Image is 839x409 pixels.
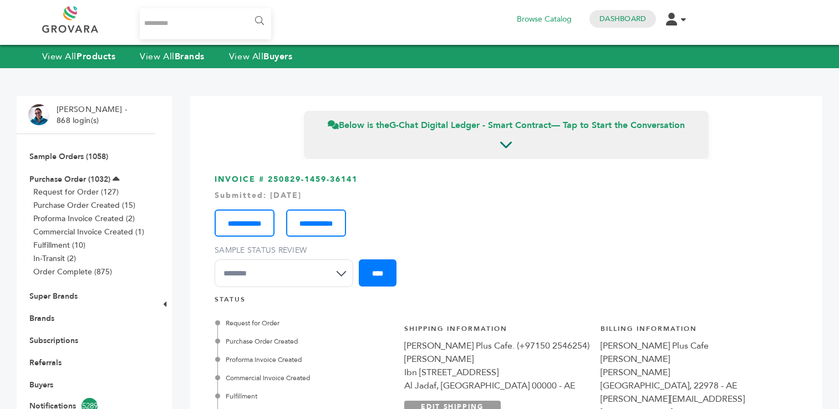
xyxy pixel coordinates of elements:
strong: Products [77,50,115,63]
a: Purchase Order Created (15) [33,200,135,211]
h3: INVOICE # 250829-1459-36141 [215,174,798,295]
strong: Buyers [263,50,292,63]
a: Sample Orders (1058) [29,151,108,162]
div: [PERSON_NAME] Plus Cafe [601,339,786,352]
span: Below is the — Tap to Start the Conversation [328,119,685,131]
a: Super Brands [29,291,78,301]
div: Commercial Invoice Created [217,373,392,383]
a: Browse Catalog [517,13,572,25]
div: Proforma Invoice Created [217,355,392,365]
div: [PERSON_NAME] [601,366,786,379]
h4: Shipping Information [404,324,589,339]
a: Commercial Invoice Created (1) [33,227,144,237]
a: Dashboard [599,14,646,24]
div: Fulfillment [217,391,392,401]
h4: STATUS [215,295,798,310]
strong: Brands [175,50,205,63]
div: Purchase Order Created [217,336,392,346]
div: [GEOGRAPHIC_DATA], 22978 - AE [601,379,786,392]
a: In-Transit (2) [33,253,76,264]
div: Request for Order [217,318,392,328]
a: Brands [29,313,54,324]
a: Buyers [29,380,53,390]
a: View AllBuyers [229,50,293,63]
div: Ibn [STREET_ADDRESS] [404,366,589,379]
a: Purchase Order (1032) [29,174,110,185]
a: View AllBrands [140,50,205,63]
a: Subscriptions [29,335,78,346]
div: Submitted: [DATE] [215,190,798,201]
div: [PERSON_NAME] [404,352,589,366]
label: Sample Status Review [215,245,359,256]
div: [PERSON_NAME] Plus Cafe. (+97150 2546254) [404,339,589,352]
strong: G-Chat Digital Ledger - Smart Contract [389,119,551,131]
input: Search... [140,8,271,39]
div: Al Jadaf, [GEOGRAPHIC_DATA] 00000 - AE [404,379,589,392]
a: Referrals [29,357,62,368]
div: [PERSON_NAME] [601,352,786,366]
a: Request for Order (127) [33,187,119,197]
h4: Billing Information [601,324,786,339]
a: Order Complete (875) [33,267,112,277]
a: View AllProducts [42,50,116,63]
a: Proforma Invoice Created (2) [33,213,135,224]
li: [PERSON_NAME] - 868 login(s) [57,104,130,126]
a: Fulfillment (10) [33,240,85,250]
